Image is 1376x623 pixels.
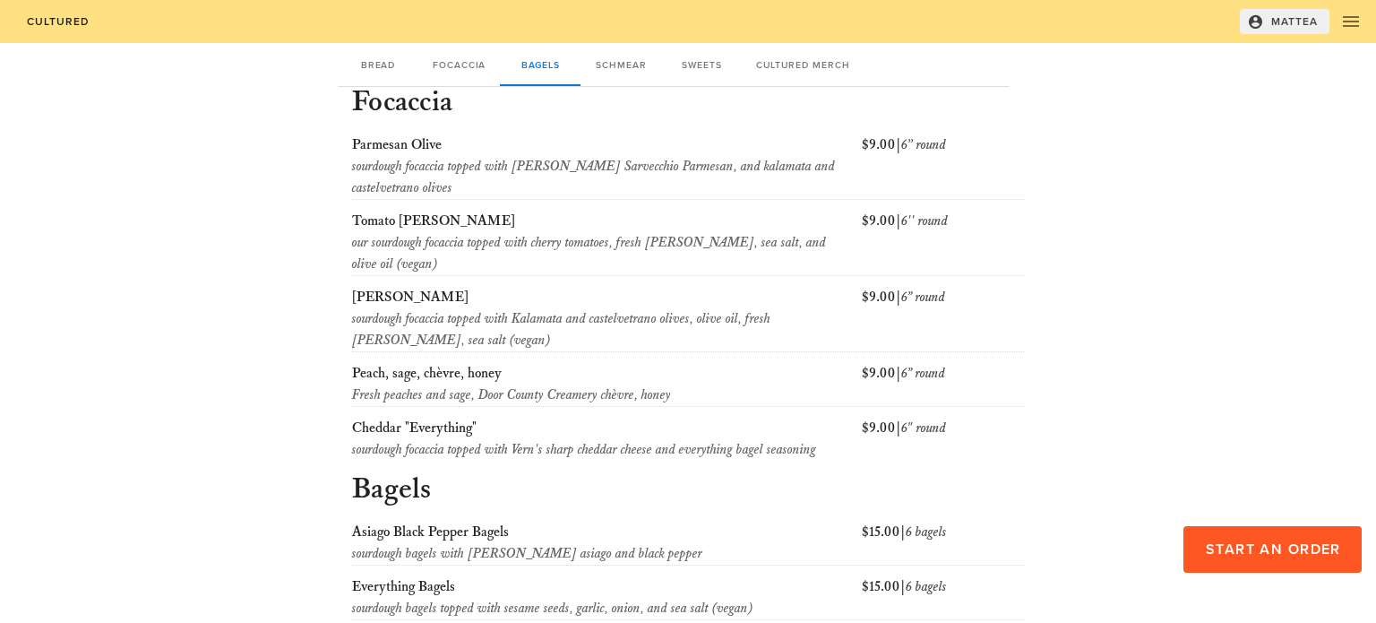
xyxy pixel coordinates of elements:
span: Everything Bagels [352,578,455,595]
h3: Bagels [348,472,1028,511]
span: Start an Order [1204,541,1340,558]
span: 6" round [901,420,946,437]
div: Focaccia [418,43,500,86]
div: Bread [338,43,418,86]
div: sourdough bagels topped with sesame seeds, garlic, onion, and sea salt (vegan) [352,598,855,619]
span: [PERSON_NAME] [352,289,469,306]
span: 6” round [901,289,945,306]
button: Start an Order [1183,526,1362,573]
div: sourdough focaccia topped with [PERSON_NAME] Sarvecchio Parmesan, and kalamata and castelvetrano ... [352,156,855,199]
div: sourdough bagels with [PERSON_NAME] asiago and black pepper [352,543,855,565]
button: Mattea [1240,9,1329,34]
div: $15.00 | [858,518,1028,568]
div: $9.00 | [858,283,1028,355]
div: $15.00 | [858,573,1028,623]
span: 6’’ round [901,136,946,153]
div: Fresh peaches and sage, Door County Creamery chèvre, honey [352,385,855,406]
div: $9.00 | [858,207,1028,279]
div: $9.00 | [858,414,1028,464]
div: Schmear [580,43,661,86]
div: sourdough focaccia topped with Vern's sharp cheddar cheese and everything bagel seasoning [352,439,855,461]
span: Asiago Black Pepper Bagels [352,523,509,541]
span: Tomato [PERSON_NAME] [352,212,515,229]
span: 6 bagels [906,523,947,541]
div: $9.00 | [858,359,1028,410]
div: sourdough focaccia topped with Kalamata and castelvetrano olives, olive oil, fresh [PERSON_NAME],... [352,308,855,351]
a: Cultured [14,9,101,34]
div: Sweets [661,43,742,86]
div: Cultured Merch [742,43,864,86]
span: 6” round [901,365,945,382]
span: Cultured [25,15,90,28]
span: Peach, sage, chèvre, honey [352,365,502,382]
span: Mattea [1251,13,1319,30]
div: $9.00 | [858,131,1028,203]
div: our sourdough focaccia topped with cherry tomatoes, fresh [PERSON_NAME], sea salt, and olive oil ... [352,232,855,275]
span: 6'' round [901,212,948,229]
span: Parmesan Olive [352,136,442,153]
span: Cheddar "Everything" [352,420,477,437]
div: Bagels [500,43,580,86]
h3: Focaccia [348,84,1028,124]
span: 6 bagels [906,578,947,595]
